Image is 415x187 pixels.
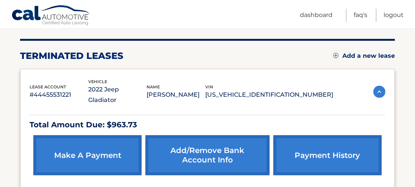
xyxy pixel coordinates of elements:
span: name [147,84,160,90]
p: 2022 Jeep Gladiator [88,84,147,105]
a: Add a new lease [333,52,395,60]
a: Cal Automotive [11,5,91,27]
span: lease account [30,84,66,90]
span: vehicle [88,79,107,84]
p: #44455531221 [30,90,88,100]
p: Total Amount Due: $963.73 [30,118,385,131]
a: Add/Remove bank account info [145,135,269,175]
img: add.svg [333,53,339,58]
img: accordion-active.svg [373,86,385,98]
a: Logout [384,9,404,22]
span: vin [205,84,213,90]
a: FAQ's [354,9,367,22]
p: [US_VEHICLE_IDENTIFICATION_NUMBER] [205,90,333,100]
a: make a payment [33,135,142,175]
h2: terminated leases [20,50,123,62]
a: payment history [273,135,382,175]
a: Dashboard [300,9,332,22]
p: [PERSON_NAME] [147,90,205,100]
